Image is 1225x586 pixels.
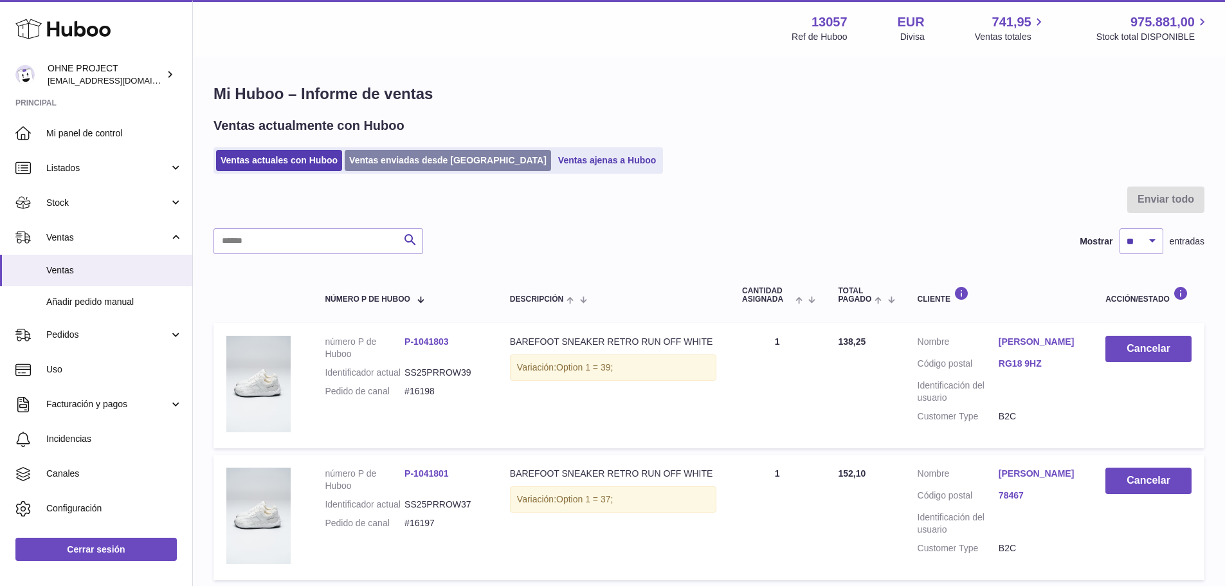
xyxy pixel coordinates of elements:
[46,433,183,445] span: Incidencias
[213,84,1204,104] h1: Mi Huboo – Informe de ventas
[918,468,999,483] dt: Nombre
[556,494,613,504] span: Option 1 = 37;
[46,398,169,410] span: Facturación y pagos
[46,296,183,308] span: Añadir pedido manual
[898,14,925,31] strong: EUR
[556,362,613,372] span: Option 1 = 39;
[46,197,169,209] span: Stock
[838,336,866,347] span: 138,25
[46,232,169,244] span: Ventas
[1130,14,1195,31] span: 975.881,00
[792,31,847,43] div: Ref de Huboo
[510,486,716,513] div: Variación:
[1096,14,1210,43] a: 975.881,00 Stock total DISPONIBLE
[404,517,484,529] dd: #16197
[325,385,404,398] dt: Pedido de canal
[1105,286,1192,304] div: Acción/Estado
[325,468,404,492] dt: número P de Huboo
[918,542,999,554] dt: Customer Type
[975,31,1046,43] span: Ventas totales
[15,538,177,561] a: Cerrar sesión
[729,455,825,580] td: 1
[1105,468,1192,494] button: Cancelar
[510,295,563,304] span: Descripción
[510,336,716,348] div: BAREFOOT SNEAKER RETRO RUN OFF WHITE
[838,468,866,479] span: 152,10
[15,65,35,84] img: internalAdmin-13057@internal.huboo.com
[918,410,999,423] dt: Customer Type
[992,14,1031,31] span: 741,95
[812,14,848,31] strong: 13057
[900,31,925,43] div: Divisa
[46,162,169,174] span: Listados
[838,287,871,304] span: Total pagado
[325,336,404,360] dt: número P de Huboo
[729,323,825,448] td: 1
[325,499,404,511] dt: Identificador actual
[404,385,484,398] dd: #16198
[999,542,1080,554] dd: B2C
[404,468,449,479] a: P-1041801
[325,367,404,379] dt: Identificador actual
[325,517,404,529] dt: Pedido de canal
[48,75,189,86] span: [EMAIL_ADDRESS][DOMAIN_NAME]
[216,150,342,171] a: Ventas actuales con Huboo
[999,468,1080,480] a: [PERSON_NAME]
[918,358,999,373] dt: Código postal
[404,499,484,511] dd: SS25PRROW37
[1080,235,1112,248] label: Mostrar
[999,410,1080,423] dd: B2C
[1105,336,1192,362] button: Cancelar
[404,367,484,379] dd: SS25PRROW39
[918,380,999,404] dt: Identificación del usuario
[46,127,183,140] span: Mi panel de control
[46,468,183,480] span: Canales
[999,336,1080,348] a: [PERSON_NAME]
[46,363,183,376] span: Uso
[554,150,661,171] a: Ventas ajenas a Huboo
[46,502,183,515] span: Configuración
[999,490,1080,502] a: 78467
[975,14,1046,43] a: 741,95 Ventas totales
[404,336,449,347] a: P-1041803
[918,490,999,505] dt: Código postal
[325,295,410,304] span: número P de Huboo
[213,117,404,134] h2: Ventas actualmente con Huboo
[742,287,792,304] span: Cantidad ASIGNADA
[918,286,1080,304] div: Cliente
[510,354,716,381] div: Variación:
[510,468,716,480] div: BAREFOOT SNEAKER RETRO RUN OFF WHITE
[46,264,183,277] span: Ventas
[918,336,999,351] dt: Nombre
[1096,31,1210,43] span: Stock total DISPONIBLE
[226,336,291,432] img: DSC02819.jpg
[46,329,169,341] span: Pedidos
[999,358,1080,370] a: RG18 9HZ
[226,468,291,564] img: DSC02819.jpg
[918,511,999,536] dt: Identificación del usuario
[1170,235,1204,248] span: entradas
[48,62,163,87] div: OHNE PROJECT
[345,150,551,171] a: Ventas enviadas desde [GEOGRAPHIC_DATA]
